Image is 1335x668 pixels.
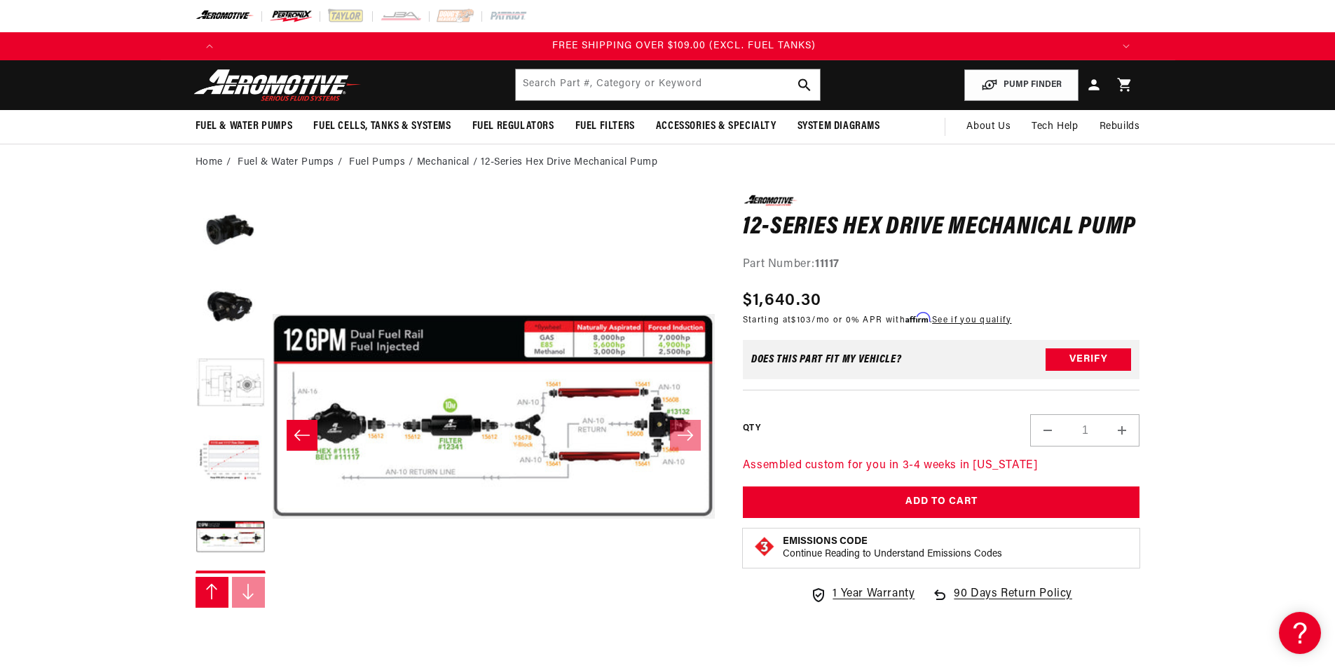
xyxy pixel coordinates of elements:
[240,39,1128,54] div: 4 of 4
[232,577,266,608] button: Slide right
[417,155,481,170] li: Mechanical
[240,39,1128,54] div: Announcement
[1112,32,1140,60] button: Translation missing: en.sections.announcements.next_announcement
[656,119,776,134] span: Accessories & Specialty
[196,155,223,170] a: Home
[160,32,1175,60] slideshow-component: Translation missing: en.sections.announcements.announcement_bar
[743,457,1140,475] p: Assembled custom for you in 3-4 weeks in [US_STATE]
[238,155,334,170] a: Fuel & Water Pumps
[783,536,868,547] strong: Emissions Code
[966,121,1011,132] span: About Us
[185,110,303,143] summary: Fuel & Water Pumps
[815,259,840,270] strong: 11117
[753,536,776,558] img: Emissions code
[196,32,224,60] button: Translation missing: en.sections.announcements.previous_announcement
[462,110,565,143] summary: Fuel Regulators
[787,110,891,143] summary: System Diagrams
[789,69,820,100] button: search button
[833,585,915,604] span: 1 Year Warranty
[1032,119,1078,135] span: Tech Help
[1021,110,1088,144] summary: Tech Help
[743,288,822,313] span: $1,640.30
[743,486,1140,518] button: Add to Cart
[196,426,266,496] button: Load image 7 in gallery view
[190,69,365,102] img: Aeromotive
[196,155,1140,170] nav: breadcrumbs
[196,349,266,419] button: Load image 6 in gallery view
[1089,110,1151,144] summary: Rebuilds
[743,313,1012,327] p: Starting at /mo or 0% APR with .
[1046,348,1131,371] button: Verify
[810,585,915,604] a: 1 Year Warranty
[516,69,820,100] input: Search by Part Number, Category or Keyword
[645,110,787,143] summary: Accessories & Specialty
[743,217,1140,239] h1: 12-Series Hex Drive Mechanical Pump
[303,110,461,143] summary: Fuel Cells, Tanks & Systems
[905,313,930,323] span: Affirm
[783,536,1002,561] button: Emissions CodeContinue Reading to Understand Emissions Codes
[932,316,1011,325] a: See if you qualify - Learn more about Affirm Financing (opens in modal)
[956,110,1021,144] a: About Us
[1100,119,1140,135] span: Rebuilds
[196,272,266,342] button: Load image 5 in gallery view
[954,585,1072,618] span: 90 Days Return Policy
[349,155,405,170] a: Fuel Pumps
[743,423,760,435] label: QTY
[196,577,229,608] button: Slide left
[565,110,645,143] summary: Fuel Filters
[931,585,1072,618] a: 90 Days Return Policy
[552,41,816,51] span: FREE SHIPPING OVER $109.00 (EXCL. FUEL TANKS)
[575,119,635,134] span: Fuel Filters
[797,119,880,134] span: System Diagrams
[791,316,812,325] span: $103
[196,119,293,134] span: Fuel & Water Pumps
[313,119,451,134] span: Fuel Cells, Tanks & Systems
[481,155,657,170] li: 12-Series Hex Drive Mechanical Pump
[964,69,1079,101] button: PUMP FINDER
[670,420,701,451] button: Slide right
[743,256,1140,274] div: Part Number:
[196,195,266,265] button: Load image 4 in gallery view
[783,548,1002,561] p: Continue Reading to Understand Emissions Codes
[751,354,902,365] div: Does This part fit My vehicle?
[196,503,266,573] button: Load image 8 in gallery view
[287,420,317,451] button: Slide left
[472,119,554,134] span: Fuel Regulators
